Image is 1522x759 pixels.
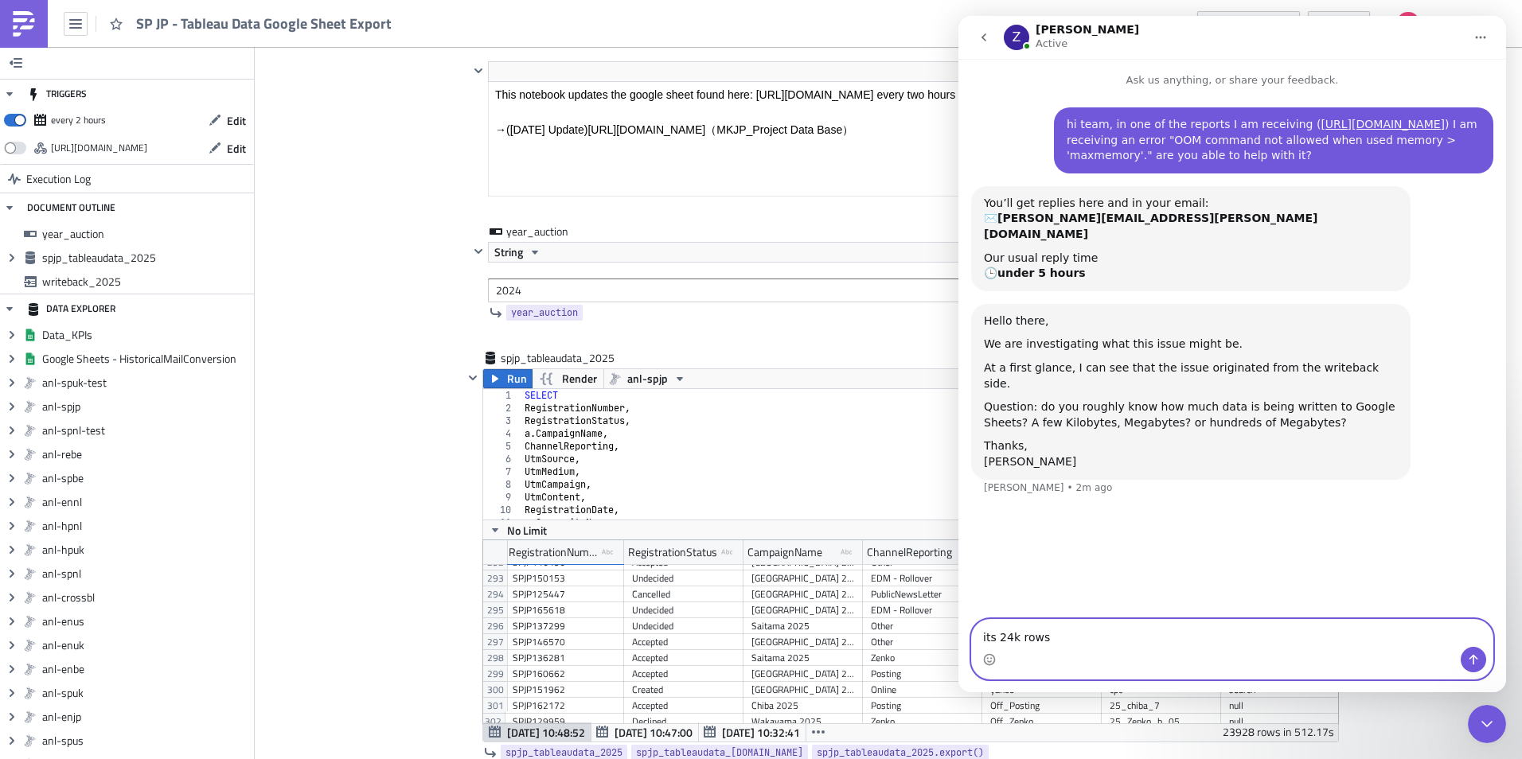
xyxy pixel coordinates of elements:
div: 2 [483,402,521,415]
span: No Limit [507,522,547,539]
div: Accepted [632,650,736,666]
div: Chiba 2025 [751,698,855,714]
span: iChoosr BV [1432,15,1484,32]
div: 7 [483,465,521,478]
div: 8 [483,478,521,491]
span: anl-spuk-test [42,376,250,390]
div: Wakayama 2025 [751,714,855,730]
div: Other [871,618,974,634]
div: ChannelReporting [867,540,952,564]
div: 3 [483,415,521,427]
span: Edit [227,140,246,157]
button: Share [1308,11,1370,36]
span: spjp_tableaudata_2025 [501,350,616,366]
div: 25_Zenko_b_05 [1110,714,1213,730]
span: Execution Log [26,165,91,193]
div: 9 [483,491,521,504]
button: [DATE] 10:32:41 [698,722,806,741]
button: Edit [201,108,254,133]
div: [GEOGRAPHIC_DATA] 2025 [751,634,855,650]
span: year_auction [42,227,250,241]
button: Run [483,369,533,388]
img: PushMetrics [11,11,37,37]
span: anl-spnl-test [42,423,250,438]
span: anl-spjp [627,369,668,388]
button: Add Block below [898,200,917,220]
span: year_auction [506,224,570,239]
div: 11 [483,516,521,529]
span: Edit [227,112,246,129]
span: Google Sheets - HistoricalMailConversion [42,352,250,366]
div: Declined [632,714,736,730]
span: anl-spus [42,734,250,748]
div: every 2 hours [51,108,106,132]
span: anl-ennl [42,495,250,509]
div: Undecided [632,618,736,634]
div: Zenko [871,650,974,666]
div: SPJP165618 [513,602,616,618]
button: Run Notebook [1197,11,1300,36]
span: anl-hpuk [42,543,250,557]
button: [DATE] 10:48:52 [483,722,591,741]
span: [DATE] 10:47:00 [615,724,693,741]
div: SPJP151962 [513,682,616,698]
div: SPJP136281 [513,650,616,666]
div: SPJP125447 [513,586,616,602]
span: anl-enuk [42,638,250,652]
div: SPJP137299 [513,618,616,634]
span: anl-spuk [42,686,250,700]
div: SPJP150153 [513,570,616,586]
span: anl-spbe [42,471,250,485]
span: String [494,243,523,262]
div: 4 [483,427,521,440]
span: Share [1334,15,1362,32]
div: Accepted [632,666,736,682]
span: Data_KPIs [42,328,250,342]
div: Online [871,682,974,698]
div: Accepted [632,634,736,650]
span: spjp_tableaudata_2025 [42,251,250,265]
button: Hide content [469,242,488,261]
span: writeback_2025 [42,274,250,289]
div: Other [871,634,974,650]
div: null [1229,714,1333,730]
iframe: Intercom live chat [958,16,1506,692]
div: Undecided [632,570,736,586]
div: TRIGGERS [27,80,87,108]
div: SPJP129959 [513,714,616,730]
div: 25_chiba_7 [1110,698,1213,714]
div: Zenko [871,714,974,730]
span: anl-hpnl [42,519,250,533]
img: Avatar [1395,10,1422,37]
div: DOCUMENT OUTLINE [27,193,115,222]
button: Add Block below [898,327,917,346]
button: iChoosr BV [1387,6,1510,41]
button: Edit [201,136,254,161]
iframe: Intercom live chat [1468,705,1506,743]
span: anl-enjp [42,710,250,724]
button: [DATE] 10:47:00 [591,722,699,741]
span: anl-crossbl [42,590,250,605]
span: anl-enbe [42,662,250,676]
div: 10 [483,504,521,516]
div: Accepted [632,698,736,714]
